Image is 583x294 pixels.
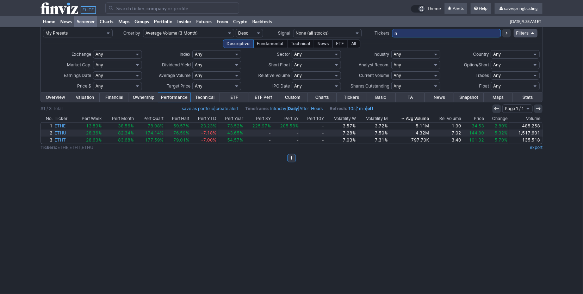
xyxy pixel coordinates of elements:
a: Financial [100,93,129,102]
span: Short Float [268,62,290,67]
a: 5.11M [389,122,430,130]
span: 144.80 [469,130,484,136]
span: Average Volume [159,73,191,78]
span: Shares Outstanding [351,83,390,89]
th: Perf Week [73,115,103,122]
span: 28.63% [86,137,102,143]
a: 28.36% [73,130,103,137]
a: - [300,122,325,130]
a: -7.18% [190,130,217,137]
span: 174.14% [145,130,163,136]
span: 54.57% [227,137,243,143]
a: Custom [278,93,308,102]
span: 28.36% [86,130,102,136]
a: Insider [175,16,194,27]
a: News [425,93,454,102]
a: 83.68% [103,137,135,144]
a: 7.50% [357,130,389,137]
span: Current Volume [359,73,390,78]
a: save as portfolio [182,106,214,111]
span: 73.52% [227,123,243,128]
a: - [244,130,272,137]
a: 38.56% [103,122,135,130]
span: Industry [374,52,390,57]
a: Backtests [250,16,275,27]
span: 225.97% [252,123,271,128]
span: Market Cap. [67,62,91,67]
span: Target Price [167,83,191,89]
a: Overview [41,93,70,102]
div: ETF [333,40,348,48]
a: 4.32M [389,130,430,137]
a: News [58,16,74,27]
a: ETF [219,93,249,102]
span: Theme [427,5,441,13]
span: Order by [123,30,140,36]
a: Tickers [337,93,366,102]
a: 1 [41,122,54,130]
a: 2.80% [485,122,509,130]
a: Alerts [445,3,467,14]
a: 225.97% [244,122,272,130]
th: Perf 10Y [300,115,325,122]
a: Maps [116,16,132,27]
span: IPO Date [272,83,290,89]
a: Performance [158,93,190,102]
a: 7.03% [325,137,357,144]
a: 82.34% [103,130,135,137]
div: Technical [287,40,314,48]
a: Daily [288,106,298,111]
a: 79.01% [165,137,190,144]
span: Option/Short [464,62,489,67]
span: 34.53 [472,123,484,128]
a: 1,517,601 [509,130,542,137]
a: 73.52% [218,122,244,130]
a: 1 [287,154,296,162]
span: 23.23% [201,123,217,128]
th: Perf Quart [135,115,165,122]
b: Tickers: [41,145,57,150]
span: 76.59% [173,130,189,136]
a: ETF Perf [249,93,278,102]
a: Valuation [70,93,99,102]
span: Signal [278,30,290,36]
a: 5.32% [485,130,509,137]
a: Forex [214,16,231,27]
a: 135,518 [509,137,542,144]
a: 7.28% [325,130,357,137]
a: 54.57% [218,137,244,144]
a: 3 [41,137,54,144]
span: Exchange [72,52,91,57]
span: 5.32% [495,130,508,136]
span: 205.58% [280,123,299,128]
a: 28.63% [73,137,103,144]
a: - [300,137,325,144]
input: Search [105,2,239,14]
a: 485,258 [509,122,542,130]
a: create alert [216,106,238,111]
a: 78.08% [135,122,165,130]
span: 43.65% [227,130,243,136]
th: Change [485,115,509,122]
a: 3.57% [325,122,357,130]
a: 797.70K [389,137,430,144]
span: -7.00% [201,137,217,143]
a: Intraday [270,106,286,111]
a: 1.90 [430,122,462,130]
a: Charts [308,93,337,102]
span: 83.68% [118,137,134,143]
a: - [272,130,300,137]
td: ETHE,ETHT,ETHU [41,144,445,151]
span: 82.34% [118,130,134,136]
th: Perf Half [165,115,190,122]
a: 1min [357,106,366,111]
a: Maps [484,93,513,102]
span: Dividend Yield [162,62,191,67]
div: #1 / 3 Total [41,105,63,112]
span: 78.08% [148,123,163,128]
a: 7.02 [430,130,462,137]
a: - [300,130,325,137]
div: News [314,40,333,48]
span: 13.89% [86,123,102,128]
span: Price $ [77,83,91,89]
